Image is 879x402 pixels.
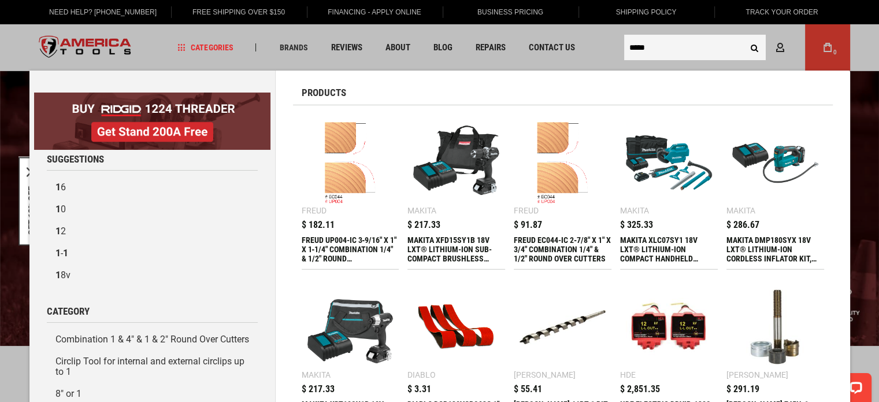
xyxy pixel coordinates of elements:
a: MAKITA DMP180SYX 18V LXT® LITHIUM-ION CORDLESS INFLATOR KIT, WITH ONE BATTERY (1.5AH) Makita $ 28... [726,114,824,269]
img: FREUD UP004-IC 3‑9/16 [307,120,394,206]
img: MAKITA XFD15SY1B 18V LXT® LITHIUM-ION SUB-COMPACT BRUSHLESS CORDLESS 1/2 [413,120,499,206]
span: $ 217.33 [407,220,440,230]
a: FREUD EC044-IC 2‑7/8 Freud $ 91.87 FREUD EC044-IC 2‑7/8" X 1" X 3/4" COMBINATION 1/4" & 1/2" ROUN... [514,114,611,269]
b: 1 [55,204,61,215]
a: Combination 1 & 4" & 1 & 2" Round Over Cutters [47,329,258,351]
span: Category [47,307,90,316]
img: BOGO: Buy RIDGID® 1224 Threader, Get Stand 200A Free! [34,93,270,150]
div: Freud [302,206,327,215]
span: $ 291.19 [726,385,759,394]
div: MAKITA XLC07SY1 18V LXT® LITHIUM-ION COMPACT HANDHELD CANISTER VACUUM KIT, WITH ONE BATTERY (1.5AH) [620,235,718,263]
a: MAKITA XLC07SY1 18V LXT® LITHIUM-ION COMPACT HANDHELD CANISTER VACUUM KIT, WITH ONE BATTERY (1.5A... [620,114,718,269]
div: FREUD UP004-IC 3‑9/16 [302,235,399,263]
a: 1-1 [47,242,258,264]
div: [PERSON_NAME] [514,371,576,379]
span: Suggestions [47,154,104,164]
div: Makita [407,206,436,215]
div: Diablo [407,371,436,379]
svg: close icon [27,167,36,176]
span: $ 2,851.35 [620,385,660,394]
div: MAKITA DMP180SYX 18V LXT® LITHIUM-ION CORDLESS INFLATOR KIT, WITH ONE BATTERY (1.5AH) [726,235,824,263]
img: MAKITA XLC07SY1 18V LXT® LITHIUM-ION COMPACT HANDHELD CANISTER VACUUM KIT, WITH ONE BATTERY (1.5AH) [626,120,712,206]
a: 16 [47,176,258,198]
img: GREENLEE 66PT-1 BIT, NAILEATER 1.00X18.00 (66PT-1) [520,284,606,370]
a: 12 [47,220,258,242]
button: Close [27,167,36,176]
a: MAKITA XFD15SY1B 18V LXT® LITHIUM-ION SUB-COMPACT BRUSHLESS CORDLESS 1/2 Makita $ 217.33 MAKITA X... [407,114,505,269]
span: $ 91.87 [514,220,542,230]
span: $ 217.33 [302,385,335,394]
div: Makita [620,206,649,215]
b: 1 [55,248,61,259]
span: $ 325.33 [620,220,653,230]
a: Categories [172,40,238,56]
img: MAKITA DMP180SYX 18V LXT® LITHIUM-ION CORDLESS INFLATOR KIT, WITH ONE BATTERY (1.5AH) [732,120,818,206]
img: HDE ELECTRIC DDVIP-138S-K02 Kit Includes (1) DDVIP-138 with (1) 025-OLPS-5, (1) ASP-15-25, (1) PT... [626,284,712,370]
span: $ 3.31 [407,385,431,394]
img: MAKITA XDT18SY1B 18V LXT® LITHIUM-ION SUB-COMPACT BRUSHLESS CORDLESS IMPACT DRIVER KIT, 2-SPEED, ... [307,284,394,370]
span: Categories [177,43,233,51]
a: Brands [274,40,313,56]
div: Makita [726,206,755,215]
div: Freud [514,206,539,215]
b: 1 [55,226,61,237]
span: Brands [279,43,307,51]
img: FREUD EC044-IC 2‑7/8 [520,120,606,206]
button: Search [744,36,766,58]
img: GREENLEE 745H-1 SLUG SPLITTER® UNIT 1 [732,284,818,370]
b: 1 [55,182,61,193]
p: Chat now [16,17,131,27]
div: Makita [302,371,331,379]
a: FREUD UP004-IC 3‑9/16 Freud $ 182.11 FREUD UP004-IC 3‑9/16" X 1" X 1‑1/4" COMBINATION 1/4" & 1/2"... [302,114,399,269]
button: GET 10% OFF [27,186,36,235]
div: [PERSON_NAME] [726,371,788,379]
span: $ 286.67 [726,220,759,230]
a: BOGO: Buy RIDGID® 1224 Threader, Get Stand 200A Free! [34,93,270,101]
b: 1 [55,270,61,281]
b: 1 [63,248,68,259]
div: MAKITA XFD15SY1B 18V LXT® LITHIUM-ION SUB-COMPACT BRUSHLESS CORDLESS 1/2 [407,235,505,263]
span: $ 55.41 [514,385,542,394]
a: 18v [47,264,258,286]
div: FREUD EC044-IC 2‑7/8 [514,235,611,263]
span: Products [302,88,346,98]
div: HDE [620,371,636,379]
a: 10 [47,198,258,220]
button: Open LiveChat chat widget [133,15,147,29]
span: $ 182.11 [302,220,335,230]
img: DIABLO DCB130VGPS03G 1 [413,284,499,370]
a: Circlip Tool for internal and external circlips up to 1 [47,351,258,383]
